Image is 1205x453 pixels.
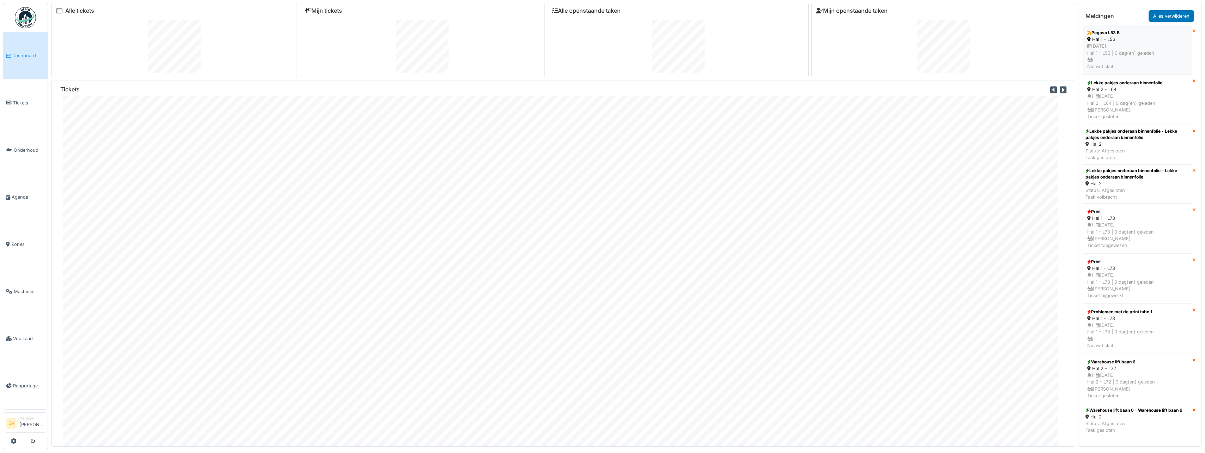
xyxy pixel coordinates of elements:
[1087,272,1188,299] div: 1 | [DATE] Hal 1 - L73 | 0 dag(en) geleden [PERSON_NAME] Ticket bijgewerkt
[1083,75,1192,125] a: Lekke pakjes onderaan binnenfolie Hal 2 - L64 1 |[DATE]Hal 2 - L64 | 0 dag(en) geleden [PERSON_NA...
[1083,204,1192,254] a: Print Hal 1 - L73 1 |[DATE]Hal 1 - L73 | 0 dag(en) geleden [PERSON_NAME]Ticket toegewezen
[1087,322,1188,349] div: 1 | [DATE] Hal 1 - L73 | 0 dag(en) geleden Nieuw ticket
[1087,315,1188,322] div: Hal 1 - L73
[3,126,48,174] a: Onderhoud
[304,7,342,14] a: Mijn tickets
[552,7,621,14] a: Alle openstaande taken
[1083,354,1192,404] a: Warehouse lift baan 6 Hal 2 - L72 1 |[DATE]Hal 2 - L72 | 0 dag(en) geleden [PERSON_NAME]Ticket ge...
[1085,147,1189,161] div: Status: Afgesloten Taak gesloten
[1085,128,1189,141] div: Lekke pakjes onderaan binnenfolie - Lekke pakjes onderaan binnenfolie
[1087,43,1188,70] div: [DATE] Hal 1 - L53 | 0 dag(en) geleden Nieuw ticket
[1085,413,1182,420] div: Hal 2
[1085,13,1114,19] h6: Meldingen
[1087,30,1188,36] div: Pegaso L53 B
[1083,254,1192,304] a: Print Hal 1 - L73 1 |[DATE]Hal 1 - L73 | 0 dag(en) geleden [PERSON_NAME]Ticket bijgewerkt
[1083,125,1192,164] a: Lekke pakjes onderaan binnenfolie - Lekke pakjes onderaan binnenfolie Hal 2 Status: AfgeslotenTaa...
[13,99,45,106] span: Tickets
[1083,304,1192,354] a: Problemen met de print tube 1 Hal 1 - L73 1 |[DATE]Hal 1 - L73 | 0 dag(en) geleden Nieuw ticket
[3,79,48,127] a: Tickets
[13,335,45,342] span: Voorraad
[1087,372,1188,399] div: 1 | [DATE] Hal 2 - L72 | 0 dag(en) geleden [PERSON_NAME] Ticket gesloten
[816,7,888,14] a: Mijn openstaande taken
[11,241,45,248] span: Zones
[1149,10,1194,22] a: Alles verwijderen
[13,382,45,389] span: Rapportage
[3,32,48,79] a: Dashboard
[1087,359,1188,365] div: Warehouse lift baan 6
[19,416,45,421] div: Manager
[3,174,48,221] a: Agenda
[15,7,36,28] img: Badge_color-CXgf-gQk.svg
[1085,407,1182,413] div: Warehouse lift baan 6 - Warehouse lift baan 6
[14,288,45,295] span: Machines
[1087,86,1188,93] div: Hal 2 - L64
[12,52,45,59] span: Dashboard
[1085,141,1189,147] div: Hal 2
[1087,215,1188,222] div: Hal 1 - L73
[1087,259,1188,265] div: Print
[1085,187,1189,200] div: Status: Afgesloten Taak volbracht
[14,147,45,153] span: Onderhoud
[6,416,45,433] a: SV Manager[PERSON_NAME]
[19,416,45,431] li: [PERSON_NAME]
[3,315,48,362] a: Voorraad
[6,418,17,429] li: SV
[1083,25,1192,75] a: Pegaso L53 B Hal 1 - L53 [DATE]Hal 1 - L53 | 0 dag(en) geleden Nieuw ticket
[1087,365,1188,372] div: Hal 2 - L72
[3,268,48,315] a: Machines
[1083,164,1192,204] a: Lekke pakjes onderaan binnenfolie - Lekke pakjes onderaan binnenfolie Hal 2 Status: AfgeslotenTaa...
[65,7,94,14] a: Alle tickets
[3,221,48,268] a: Zones
[1087,309,1188,315] div: Problemen met de print tube 1
[12,194,45,200] span: Agenda
[1087,209,1188,215] div: Print
[1085,168,1189,180] div: Lekke pakjes onderaan binnenfolie - Lekke pakjes onderaan binnenfolie
[1087,80,1188,86] div: Lekke pakjes onderaan binnenfolie
[1087,222,1188,249] div: 1 | [DATE] Hal 1 - L73 | 0 dag(en) geleden [PERSON_NAME] Ticket toegewezen
[60,86,80,93] h6: Tickets
[1087,93,1188,120] div: 1 | [DATE] Hal 2 - L64 | 0 dag(en) geleden [PERSON_NAME] Ticket gesloten
[1087,265,1188,272] div: Hal 1 - L73
[1087,36,1188,43] div: Hal 1 - L53
[3,362,48,410] a: Rapportage
[1083,404,1192,437] a: Warehouse lift baan 6 - Warehouse lift baan 6 Hal 2 Status: AfgeslotenTaak gesloten
[1085,420,1182,434] div: Status: Afgesloten Taak gesloten
[1085,180,1189,187] div: Hal 2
